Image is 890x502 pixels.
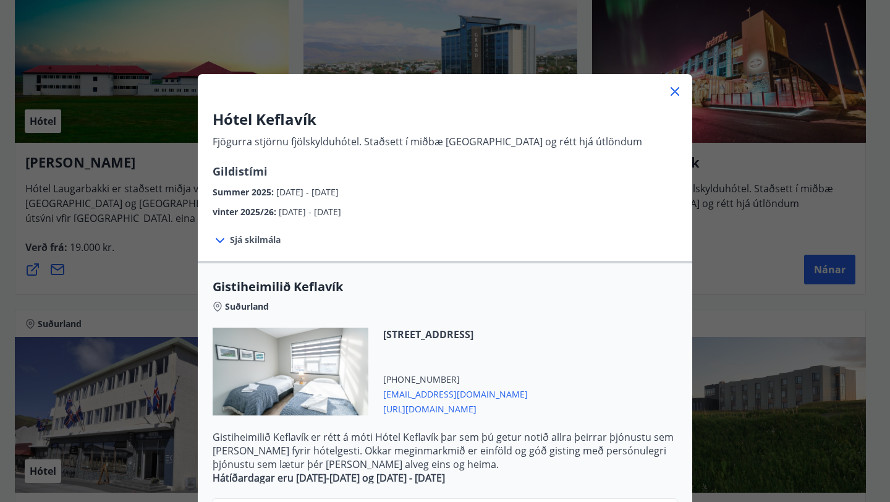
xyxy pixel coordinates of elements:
[213,206,279,218] span: vinter 2025/26 :
[213,471,445,485] strong: Hátíðardagar eru [DATE]-[DATE] og [DATE] - [DATE]
[230,234,281,246] span: Sjá skilmála
[276,186,339,198] span: [DATE] - [DATE]
[383,386,528,401] span: [EMAIL_ADDRESS][DOMAIN_NAME]
[383,328,528,341] span: [STREET_ADDRESS]
[383,401,528,415] span: [URL][DOMAIN_NAME]
[213,109,642,130] h3: Hótel Keflavík
[213,186,276,198] span: Summer 2025 :
[213,135,642,148] p: Fjögurra stjörnu fjölskylduhótel. Staðsett í miðbæ [GEOGRAPHIC_DATA] og rétt hjá útlöndum
[383,373,528,386] span: [PHONE_NUMBER]
[225,300,269,313] span: Suðurland
[213,164,268,179] span: Gildistími
[213,430,677,471] p: Gistiheimilið Keflavík er rétt á móti Hótel Keflavík þar sem þú getur notið allra þeirrar þjónust...
[213,278,677,296] span: Gistiheimilið Keflavík
[279,206,341,218] span: [DATE] - [DATE]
